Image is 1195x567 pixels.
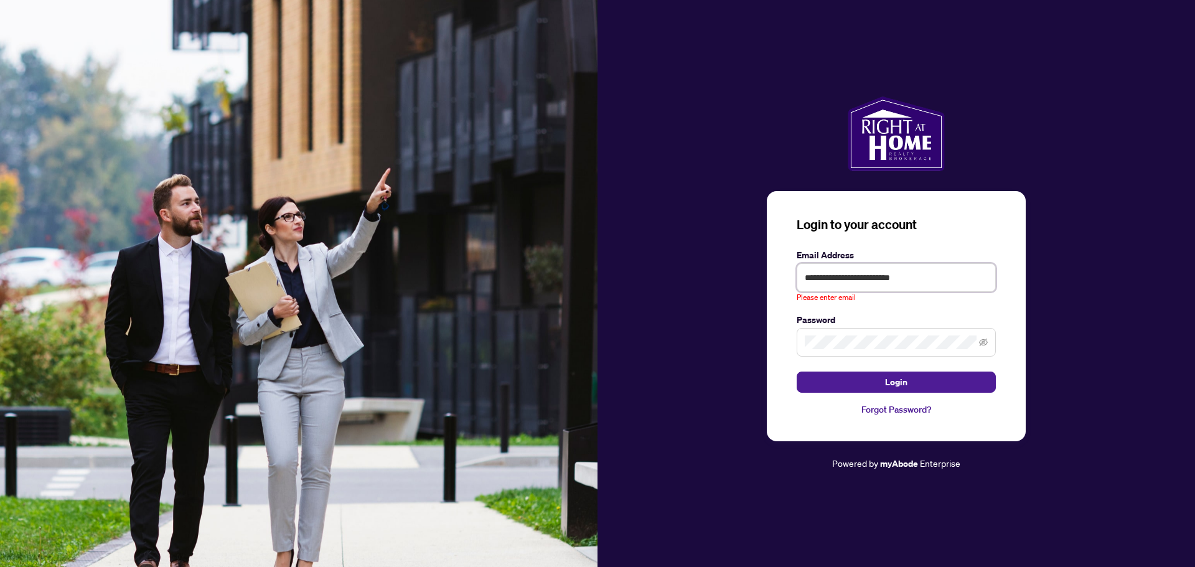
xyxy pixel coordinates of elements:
label: Password [797,313,996,327]
span: Enterprise [920,457,960,469]
span: Login [885,372,907,392]
span: Powered by [832,457,878,469]
button: Login [797,372,996,393]
label: Email Address [797,248,996,262]
a: myAbode [880,457,918,471]
a: Forgot Password? [797,403,996,416]
h3: Login to your account [797,216,996,233]
img: ma-logo [848,96,944,171]
span: eye-invisible [979,338,988,347]
span: Please enter email [797,292,856,304]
